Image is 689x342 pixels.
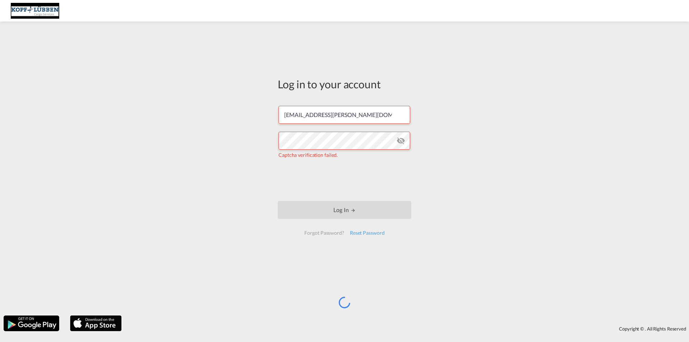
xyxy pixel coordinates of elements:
div: Log in to your account [278,76,411,92]
md-icon: icon-eye-off [397,136,405,145]
img: google.png [3,315,60,332]
div: Forgot Password? [301,226,347,239]
span: Captcha verification failed. [278,152,338,158]
div: Reset Password [347,226,388,239]
img: 25cf3bb0aafc11ee9c4fdbd399af7748.JPG [11,3,59,19]
iframe: reCAPTCHA [290,166,399,194]
img: apple.png [69,315,122,332]
div: Copyright © . All Rights Reserved [125,323,689,335]
input: Enter email/phone number [278,106,410,124]
button: LOGIN [278,201,411,219]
